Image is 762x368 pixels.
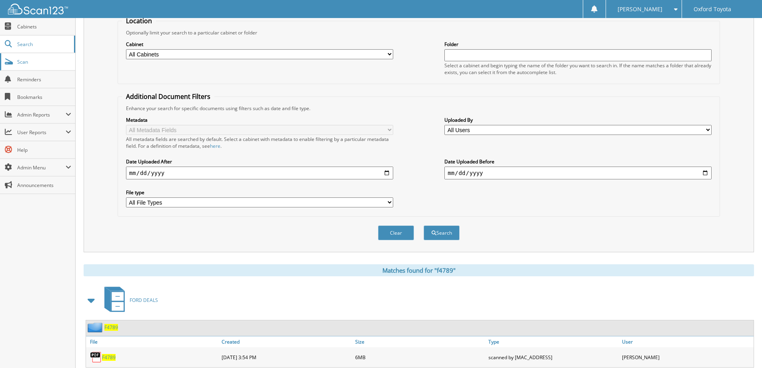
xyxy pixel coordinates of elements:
[126,136,393,149] div: All metadata fields are searched by default. Select a cabinet with metadata to enable filtering b...
[17,94,71,101] span: Bookmarks
[444,167,712,179] input: end
[130,297,158,304] span: FORD DEALS
[17,23,71,30] span: Cabinets
[620,349,754,365] div: [PERSON_NAME]
[486,336,620,347] a: Type
[424,225,460,240] button: Search
[17,76,71,83] span: Reminders
[722,330,762,368] iframe: Chat Widget
[17,147,71,153] span: Help
[122,29,716,36] div: Optionally limit your search to a particular cabinet or folder
[84,264,754,276] div: Matches found for "f4789"
[122,16,156,25] legend: Location
[444,117,712,123] label: Uploaded By
[220,336,353,347] a: Created
[17,182,71,189] span: Announcements
[17,41,70,48] span: Search
[126,41,393,48] label: Cabinet
[353,336,487,347] a: Size
[444,158,712,165] label: Date Uploaded Before
[122,92,214,101] legend: Additional Document Filters
[17,129,66,136] span: User Reports
[126,158,393,165] label: Date Uploaded After
[210,143,220,149] a: here
[126,189,393,196] label: File type
[104,324,118,331] a: F4789
[378,225,414,240] button: Clear
[444,62,712,76] div: Select a cabinet and begin typing the name of the folder you want to search in. If the name match...
[17,164,66,171] span: Admin Menu
[486,349,620,365] div: scanned by [MAC_ADDRESS]
[618,7,662,12] span: [PERSON_NAME]
[17,111,66,118] span: Admin Reports
[122,105,716,112] div: Enhance your search for specific documents using filters such as date and file type.
[126,117,393,123] label: Metadata
[86,336,220,347] a: File
[88,322,104,332] img: folder2.png
[126,167,393,179] input: start
[694,7,731,12] span: Oxford Toyota
[17,58,71,65] span: Scan
[444,41,712,48] label: Folder
[8,4,68,14] img: scan123-logo-white.svg
[100,284,158,316] a: FORD DEALS
[220,349,353,365] div: [DATE] 3:54 PM
[90,351,102,363] img: PDF.png
[353,349,487,365] div: 6MB
[620,336,754,347] a: User
[102,354,116,361] a: F4789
